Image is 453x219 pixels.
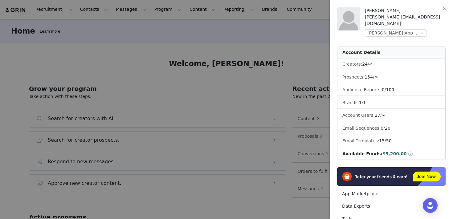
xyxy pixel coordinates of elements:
span: / [359,100,366,105]
span: ∞ [369,62,373,67]
li: Account Users: [337,110,445,121]
div: Account Details [337,47,445,59]
div: [PERSON_NAME] App (Joybyte) [367,30,419,36]
span: / [362,62,373,67]
span: 154 [365,75,373,79]
i: icon: down [420,31,424,35]
span: / [375,113,385,118]
span: / [379,138,391,143]
span: / [381,126,390,131]
span: 27 [375,113,380,118]
div: [PERSON_NAME] [365,7,446,14]
a: App Marketplace [337,188,446,200]
span: 1 [359,100,362,105]
span: 0 [382,87,385,92]
a: Data Exports [337,201,446,212]
li: Brands: [337,97,445,109]
span: 24 [362,62,368,67]
span: Available Funds: [342,151,382,156]
li: Prospects: [337,71,445,83]
li: Email Sequences: [337,123,445,134]
span: 1 [363,100,366,105]
span: 0 [381,126,383,131]
li: Audience Reports: / [337,84,445,96]
span: 15 [379,138,385,143]
img: placeholder-profile.jpg [337,7,360,30]
img: Refer & Earn [337,167,446,186]
span: $5,200.00 [382,151,407,156]
span: ∞ [382,113,385,118]
span: ∞ [374,75,378,79]
div: [PERSON_NAME][EMAIL_ADDRESS][DOMAIN_NAME] [365,14,446,27]
i: icon: close [442,6,447,11]
span: 100 [386,87,394,92]
div: Open Intercom Messenger [423,198,438,213]
li: Email Templates: [337,135,445,147]
li: Creators: [337,59,445,70]
span: / [365,75,378,79]
span: 20 [385,126,390,131]
span: 50 [386,138,392,143]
